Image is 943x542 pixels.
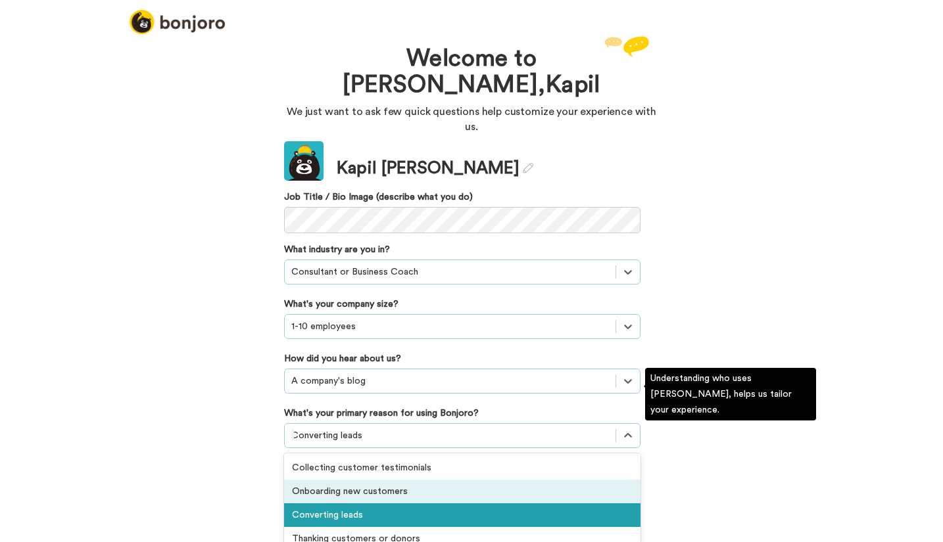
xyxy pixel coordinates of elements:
div: Collecting customer testimonials [284,456,641,480]
img: reply.svg [604,36,649,56]
label: What's your primary reason for using Bonjoro? [284,407,479,420]
div: Onboarding new customers [284,480,641,503]
div: Understanding who uses [PERSON_NAME], helps us tailor your experience. [645,368,816,420]
label: How did you hear about us? [284,352,401,365]
label: What industry are you in? [284,243,390,256]
div: Kapil [PERSON_NAME] [337,156,533,181]
h1: Welcome to [PERSON_NAME], Kapil [324,46,619,98]
p: We just want to ask few quick questions help customize your experience with us. [284,104,659,135]
label: Job Title / Bio Image (describe what you do) [284,191,641,204]
div: Converting leads [284,503,641,527]
img: logo_full.png [130,10,225,34]
label: What's your company size? [284,298,399,311]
